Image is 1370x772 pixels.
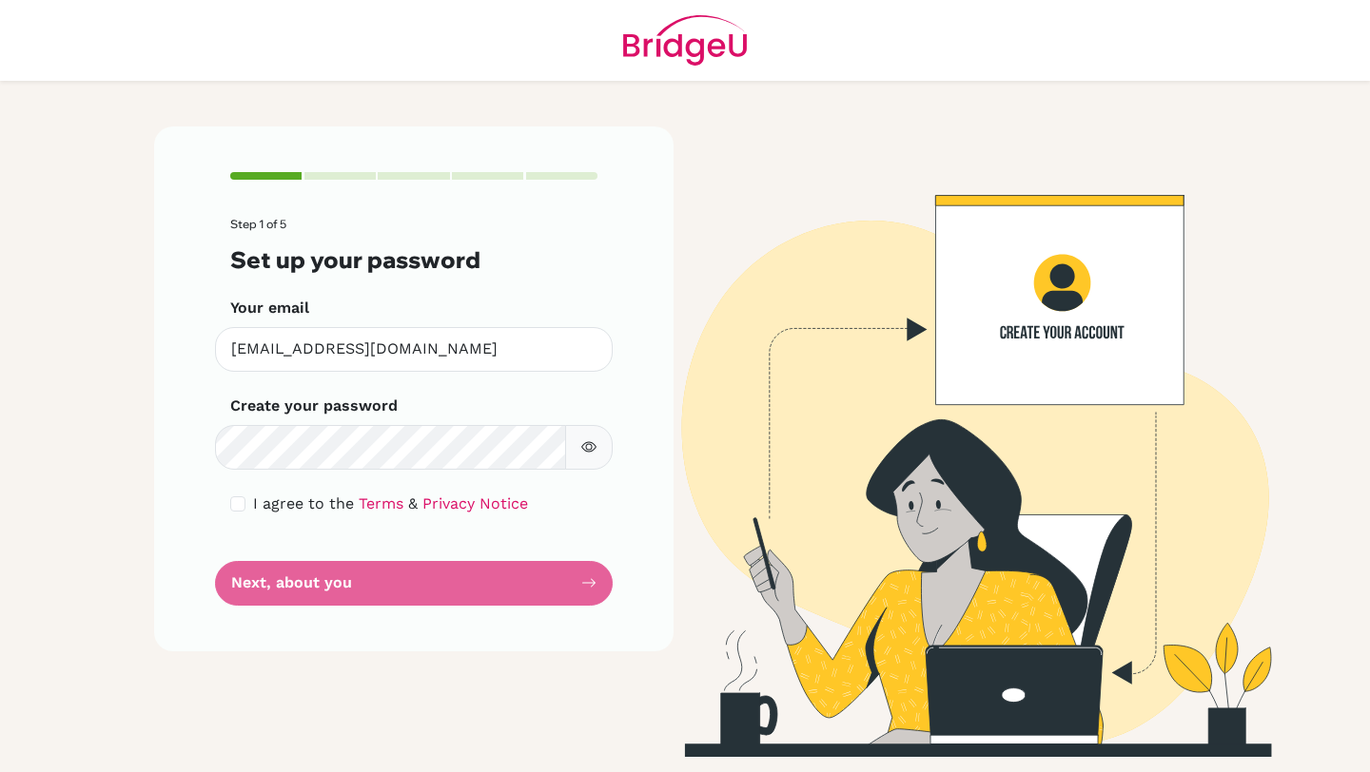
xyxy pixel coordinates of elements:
input: Insert your email* [215,327,613,372]
a: Terms [359,494,403,512]
label: Create your password [230,395,398,417]
h3: Set up your password [230,246,597,274]
span: & [408,494,418,512]
span: I agree to the [253,494,354,512]
a: Privacy Notice [422,494,528,512]
label: Your email [230,297,309,319]
span: Step 1 of 5 [230,217,286,231]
